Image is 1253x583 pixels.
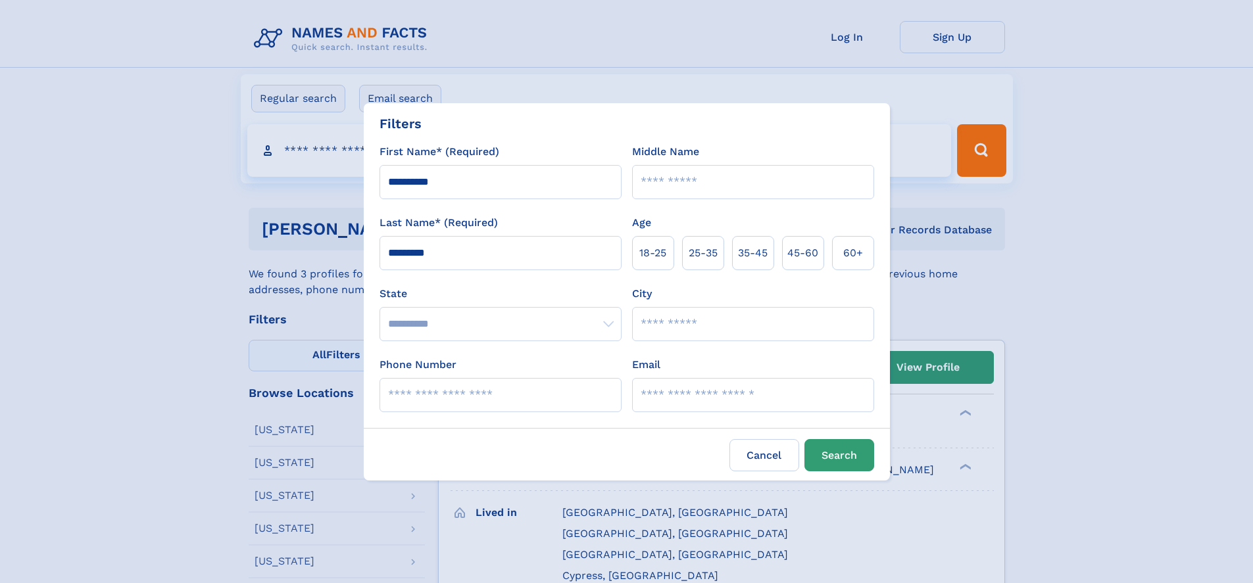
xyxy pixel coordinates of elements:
span: 25‑35 [689,245,718,261]
label: Phone Number [380,357,456,373]
span: 35‑45 [738,245,768,261]
span: 60+ [843,245,863,261]
label: Middle Name [632,144,699,160]
label: Last Name* (Required) [380,215,498,231]
label: Email [632,357,660,373]
span: 45‑60 [787,245,818,261]
label: City [632,286,652,302]
label: First Name* (Required) [380,144,499,160]
label: Age [632,215,651,231]
label: State [380,286,622,302]
div: Filters [380,114,422,133]
label: Cancel [729,439,799,471]
button: Search [804,439,874,471]
span: 18‑25 [639,245,666,261]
